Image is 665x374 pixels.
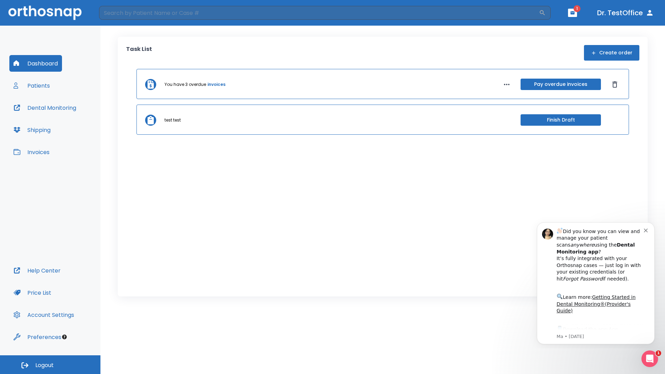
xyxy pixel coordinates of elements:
[574,5,580,12] span: 1
[207,81,225,88] a: invoices
[526,216,665,348] iframe: Intercom notifications message
[9,284,55,301] button: Price List
[521,114,601,126] button: Finish Draft
[9,99,80,116] button: Dental Monitoring
[165,117,181,123] p: test test
[9,144,54,160] button: Invoices
[35,362,54,369] span: Logout
[609,79,620,90] button: Dismiss
[61,334,68,340] div: Tooltip anchor
[99,6,539,20] input: Search by Patient Name or Case #
[9,262,65,279] button: Help Center
[117,11,123,16] button: Dismiss notification
[9,329,65,345] button: Preferences
[656,350,661,356] span: 1
[30,109,117,144] div: Download the app: | ​ Let us know if you need help getting started!
[126,45,152,61] p: Task List
[521,79,601,90] button: Pay overdue invoices
[8,6,82,20] img: Orthosnap
[165,81,206,88] p: You have 3 overdue
[584,45,639,61] button: Create order
[9,122,55,138] button: Shipping
[30,117,117,124] p: Message from Ma, sent 8w ago
[30,110,92,123] a: App Store
[9,77,54,94] button: Patients
[641,350,658,367] iframe: Intercom live chat
[9,306,78,323] button: Account Settings
[9,55,62,72] button: Dashboard
[594,7,657,19] button: Dr. TestOffice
